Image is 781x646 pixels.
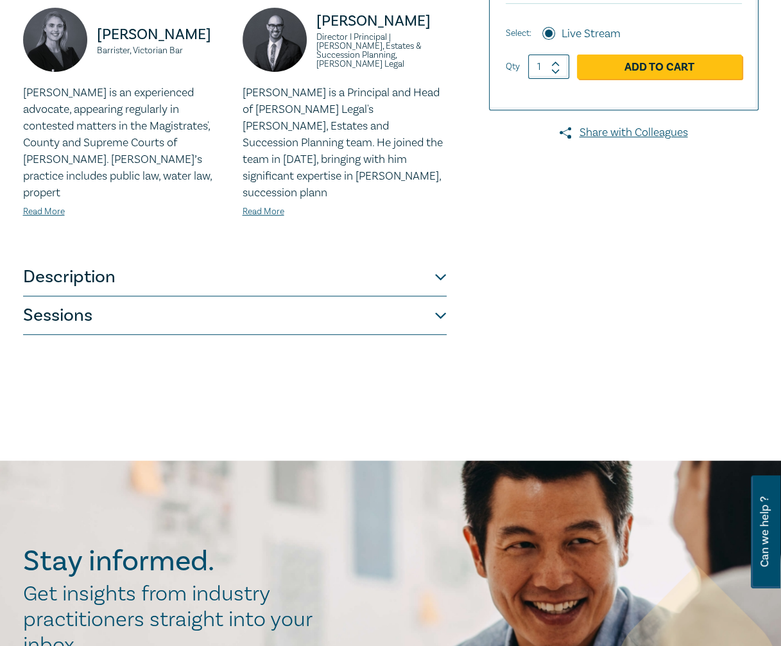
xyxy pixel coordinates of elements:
p: [PERSON_NAME] [316,11,447,31]
a: Read More [243,206,284,217]
p: [PERSON_NAME] is a Principal and Head of [PERSON_NAME] Legal's [PERSON_NAME], Estates and Success... [243,85,447,201]
img: https://s3.ap-southeast-2.amazonaws.com/leo-cussen-store-production-content/Contacts/Stefan%20Man... [243,8,307,72]
label: Live Stream [562,26,621,42]
a: Add to Cart [577,55,742,79]
h2: Stay informed. [23,545,326,578]
p: [PERSON_NAME] [97,24,227,45]
label: Qty [506,60,520,74]
small: Director I Principal | [PERSON_NAME], Estates & Succession Planning, [PERSON_NAME] Legal [316,33,447,69]
span: Select: [506,26,531,40]
button: Description [23,258,447,296]
a: Share with Colleagues [489,124,759,141]
input: 1 [528,55,569,79]
small: Barrister, Victorian Bar [97,46,227,55]
span: Can we help ? [759,483,771,581]
p: [PERSON_NAME] is an experienced advocate, appearing regularly in contested matters in the Magistr... [23,85,227,201]
button: Sessions [23,296,447,335]
a: Read More [23,206,65,217]
img: https://s3.ap-southeast-2.amazonaws.com/leo-cussen-store-production-content/Contacts/Olivia%20Cal... [23,8,87,72]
